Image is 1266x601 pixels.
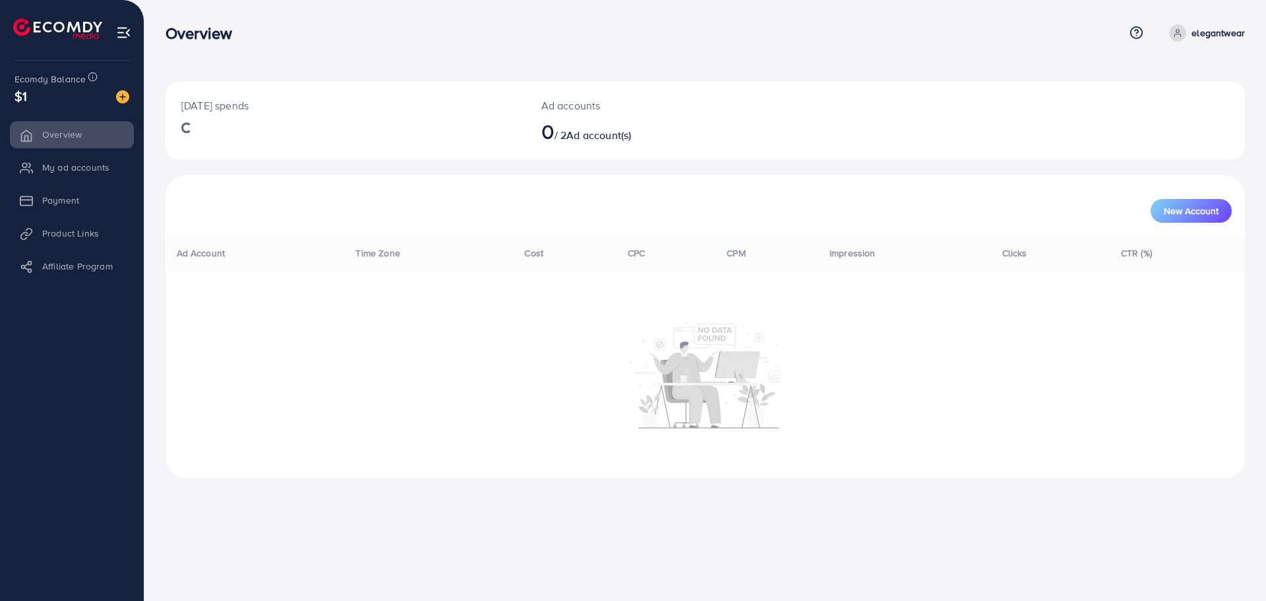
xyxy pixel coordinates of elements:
[566,128,631,142] span: Ad account(s)
[541,98,779,113] p: Ad accounts
[116,90,129,103] img: image
[15,72,86,86] span: Ecomdy Balance
[541,116,555,146] span: 0
[1151,199,1232,223] button: New Account
[1164,206,1219,215] span: New Account
[1191,25,1245,41] p: elegantwear
[166,24,243,43] h3: Overview
[116,25,131,40] img: menu
[15,86,27,105] span: $1
[13,18,102,39] img: logo
[181,98,510,113] p: [DATE] spends
[541,119,779,144] h2: / 2
[1164,24,1245,42] a: elegantwear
